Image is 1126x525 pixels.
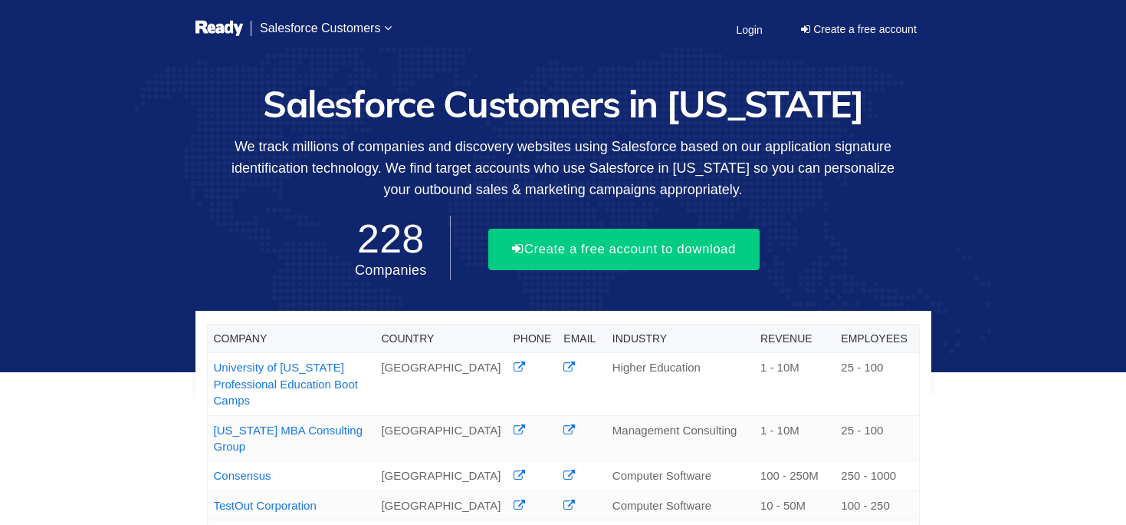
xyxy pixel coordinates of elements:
[195,84,931,124] h1: Salesforce Customers in [US_STATE]
[727,10,771,49] a: Login
[214,499,317,512] a: TestOut Corporation
[754,490,835,520] td: 10 - 50M
[754,325,835,353] th: Revenue
[835,353,919,415] td: 25 - 100
[214,361,358,407] a: University of [US_STATE] Professional Education Boot Camps
[835,461,919,490] td: 250 - 1000
[375,415,507,461] td: [GEOGRAPHIC_DATA]
[355,262,427,278] span: Companies
[736,24,762,36] span: Login
[375,490,507,520] td: [GEOGRAPHIC_DATA]
[754,461,835,490] td: 100 - 250M
[195,136,931,200] p: We track millions of companies and discovery websites using Salesforce based on our application s...
[606,490,754,520] td: Computer Software
[251,8,401,49] a: Salesforce Customers
[835,490,919,520] td: 100 - 250
[355,216,427,261] span: 228
[754,415,835,461] td: 1 - 10M
[754,353,835,415] td: 1 - 10M
[488,229,760,270] button: Create a free account to download
[195,19,244,38] img: logo
[606,461,754,490] td: Computer Software
[606,415,754,461] td: Management Consulting
[606,325,754,353] th: Industry
[606,353,754,415] td: Higher Education
[835,325,919,353] th: Employees
[835,415,919,461] td: 25 - 100
[790,17,927,41] a: Create a free account
[557,325,606,353] th: Email
[375,461,507,490] td: [GEOGRAPHIC_DATA]
[260,21,380,35] span: Salesforce Customers
[214,424,363,453] a: [US_STATE] MBA Consulting Group
[507,325,558,353] th: Phone
[375,353,507,415] td: [GEOGRAPHIC_DATA]
[214,469,271,482] a: Consensus
[375,325,507,353] th: Country
[207,325,375,353] th: Company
